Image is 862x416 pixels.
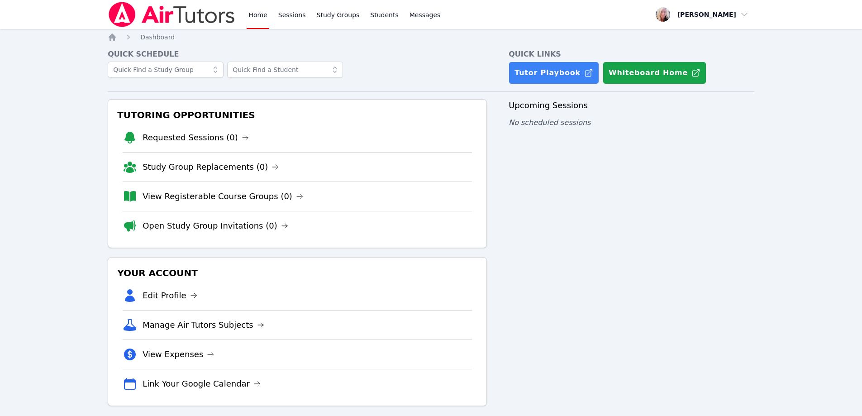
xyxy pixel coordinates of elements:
[143,289,197,302] a: Edit Profile
[108,62,224,78] input: Quick Find a Study Group
[509,99,754,112] h3: Upcoming Sessions
[410,10,441,19] span: Messages
[108,2,236,27] img: Air Tutors
[108,33,754,42] nav: Breadcrumb
[227,62,343,78] input: Quick Find a Student
[115,265,479,281] h3: Your Account
[509,118,591,127] span: No scheduled sessions
[143,190,303,203] a: View Registerable Course Groups (0)
[509,62,599,84] a: Tutor Playbook
[143,348,214,361] a: View Expenses
[143,161,279,173] a: Study Group Replacements (0)
[115,107,479,123] h3: Tutoring Opportunities
[603,62,706,84] button: Whiteboard Home
[509,49,754,60] h4: Quick Links
[143,131,249,144] a: Requested Sessions (0)
[108,49,487,60] h4: Quick Schedule
[140,33,175,42] a: Dashboard
[143,319,264,331] a: Manage Air Tutors Subjects
[140,33,175,41] span: Dashboard
[143,220,288,232] a: Open Study Group Invitations (0)
[143,378,261,390] a: Link Your Google Calendar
